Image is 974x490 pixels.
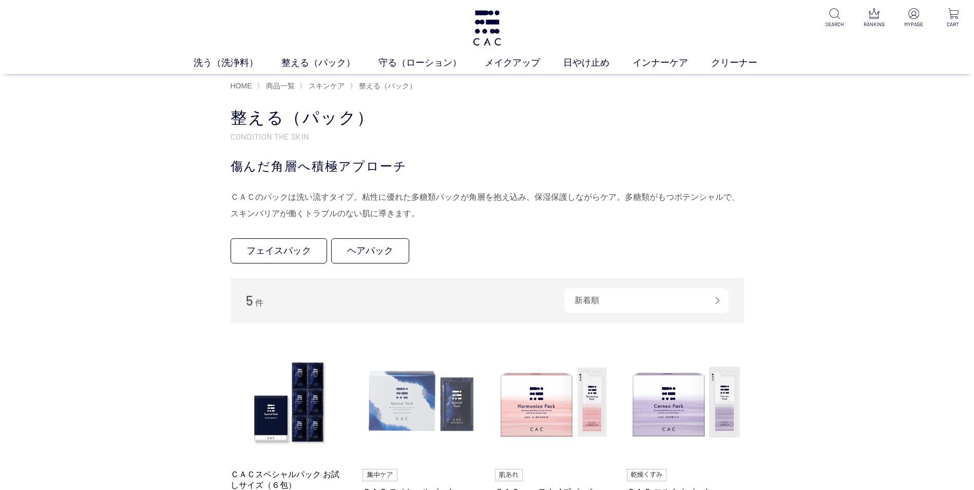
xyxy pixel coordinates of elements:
a: SEARCH [822,8,847,28]
img: ＣＡＣ スペシャルパック [362,344,480,461]
a: 日やけ止め [563,56,633,70]
div: 傷んだ角層へ積極アプローチ [231,157,744,176]
a: 整える（パック） [281,56,378,70]
li: 〉 [350,81,419,91]
img: 肌あれ [495,469,523,481]
h1: 整える（パック） [231,107,744,129]
span: 整える（パック） [359,82,416,90]
img: ＣＡＣ ハーモナイズパック [495,344,612,461]
span: 件 [255,298,263,307]
span: スキンケア [309,82,345,90]
span: 5 [246,292,253,308]
a: 守る（ローション） [378,56,485,70]
div: ＣＡＣのパックは洗い流すタイプ。粘性に優れた多糖類パックが角層を抱え込み、保湿保護しながらケア。多糖類がもつポテンシャルで、スキンバリアが働くトラブルのない肌に導きます。 [231,189,744,222]
a: メイクアップ [485,56,563,70]
div: 新着順 [564,288,729,313]
img: logo [471,10,503,46]
img: 乾燥くすみ [627,469,666,481]
li: 〉 [257,81,297,91]
a: 商品一覧 [264,82,295,90]
a: 整える（パック） [357,82,416,90]
a: HOME [231,82,252,90]
p: SEARCH [822,21,847,28]
a: CART [941,8,966,28]
a: RANKING [862,8,887,28]
a: クリーナー [711,56,780,70]
a: 洗う（洗浄料） [194,56,281,70]
p: RANKING [862,21,887,28]
p: MYPAGE [901,21,926,28]
a: スキンケア [307,82,345,90]
li: 〉 [299,81,347,91]
a: フェイスパック [231,238,327,263]
p: CONDITION THE SKIN [231,131,744,142]
a: MYPAGE [901,8,926,28]
a: インナーケア [633,56,711,70]
img: 集中ケア [362,469,397,481]
img: ＣＡＣ コルネオパック [627,344,744,461]
img: ＣＡＣスペシャルパック お試しサイズ（６包） [231,344,348,461]
a: ヘアパック [331,238,409,263]
p: CART [941,21,966,28]
span: 商品一覧 [266,82,295,90]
